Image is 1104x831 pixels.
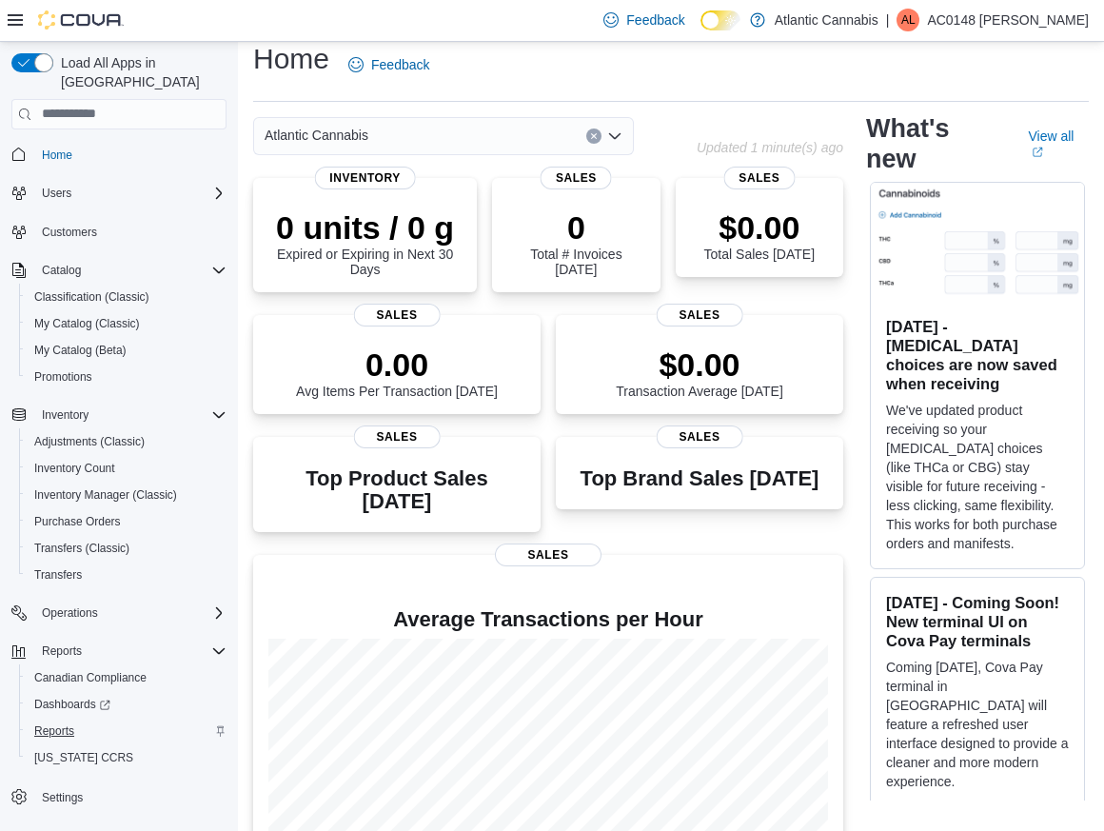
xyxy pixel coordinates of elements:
[495,544,601,566] span: Sales
[4,180,234,207] button: Users
[42,790,83,805] span: Settings
[34,259,227,282] span: Catalog
[19,508,234,535] button: Purchase Orders
[27,312,227,335] span: My Catalog (Classic)
[4,257,234,284] button: Catalog
[34,602,106,624] button: Operations
[34,343,127,358] span: My Catalog (Beta)
[886,401,1069,553] p: We've updated product receiving so your [MEDICAL_DATA] choices (like THCa or CBG) stay visible fo...
[34,487,177,503] span: Inventory Manager (Classic)
[626,10,684,30] span: Feedback
[34,640,227,663] span: Reports
[541,167,612,189] span: Sales
[34,640,89,663] button: Reports
[27,537,137,560] a: Transfers (Classic)
[27,510,128,533] a: Purchase Orders
[507,208,644,247] p: 0
[34,750,133,765] span: [US_STATE] CCRS
[27,312,148,335] a: My Catalog (Classic)
[19,535,234,562] button: Transfers (Classic)
[34,404,227,426] span: Inventory
[27,564,89,586] a: Transfers
[34,144,80,167] a: Home
[314,167,416,189] span: Inventory
[42,263,81,278] span: Catalog
[27,693,227,716] span: Dashboards
[581,467,819,490] h3: Top Brand Sales [DATE]
[19,744,234,771] button: [US_STATE] CCRS
[927,9,1089,31] p: AC0148 [PERSON_NAME]
[27,484,227,506] span: Inventory Manager (Classic)
[886,593,1069,650] h3: [DATE] - Coming Soon! New terminal UI on Cova Pay terminals
[27,339,227,362] span: My Catalog (Beta)
[34,723,74,739] span: Reports
[4,600,234,626] button: Operations
[657,304,743,326] span: Sales
[296,346,498,399] div: Avg Items Per Transaction [DATE]
[42,225,97,240] span: Customers
[34,786,90,809] a: Settings
[296,346,498,384] p: 0.00
[19,562,234,588] button: Transfers
[34,316,140,331] span: My Catalog (Classic)
[19,691,234,718] a: Dashboards
[4,638,234,664] button: Reports
[27,286,227,308] span: Classification (Classic)
[19,718,234,744] button: Reports
[34,259,89,282] button: Catalog
[34,784,227,808] span: Settings
[886,658,1069,791] p: Coming [DATE], Cova Pay terminal in [GEOGRAPHIC_DATA] will feature a refreshed user interface des...
[34,514,121,529] span: Purchase Orders
[34,182,227,205] span: Users
[723,167,795,189] span: Sales
[34,541,129,556] span: Transfers (Classic)
[596,1,692,39] a: Feedback
[42,643,82,659] span: Reports
[4,402,234,428] button: Inventory
[616,346,783,399] div: Transaction Average [DATE]
[901,9,916,31] span: AL
[19,428,234,455] button: Adjustments (Classic)
[27,366,227,388] span: Promotions
[27,457,227,480] span: Inventory Count
[19,310,234,337] button: My Catalog (Classic)
[34,182,79,205] button: Users
[866,113,1005,174] h2: What's new
[34,221,105,244] a: Customers
[27,339,134,362] a: My Catalog (Beta)
[1032,147,1043,158] svg: External link
[42,186,71,201] span: Users
[697,140,843,155] p: Updated 1 minute(s) ago
[27,510,227,533] span: Purchase Orders
[34,220,227,244] span: Customers
[34,434,145,449] span: Adjustments (Classic)
[34,369,92,385] span: Promotions
[27,484,185,506] a: Inventory Manager (Classic)
[34,461,115,476] span: Inventory Count
[253,40,329,78] h1: Home
[27,564,227,586] span: Transfers
[897,9,919,31] div: AC0148 Lilly Jordan
[265,124,368,147] span: Atlantic Cannabis
[607,129,622,144] button: Open list of options
[19,664,234,691] button: Canadian Compliance
[34,143,227,167] span: Home
[53,53,227,91] span: Load All Apps in [GEOGRAPHIC_DATA]
[586,129,601,144] button: Clear input
[19,337,234,364] button: My Catalog (Beta)
[19,482,234,508] button: Inventory Manager (Classic)
[704,208,815,247] p: $0.00
[19,284,234,310] button: Classification (Classic)
[19,364,234,390] button: Promotions
[27,666,227,689] span: Canadian Compliance
[268,608,828,631] h4: Average Transactions per Hour
[700,30,701,31] span: Dark Mode
[507,208,644,277] div: Total # Invoices [DATE]
[354,425,441,448] span: Sales
[27,693,118,716] a: Dashboards
[27,457,123,480] a: Inventory Count
[341,46,437,84] a: Feedback
[886,317,1069,393] h3: [DATE] - [MEDICAL_DATA] choices are now saved when receiving
[27,430,152,453] a: Adjustments (Classic)
[886,9,890,31] p: |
